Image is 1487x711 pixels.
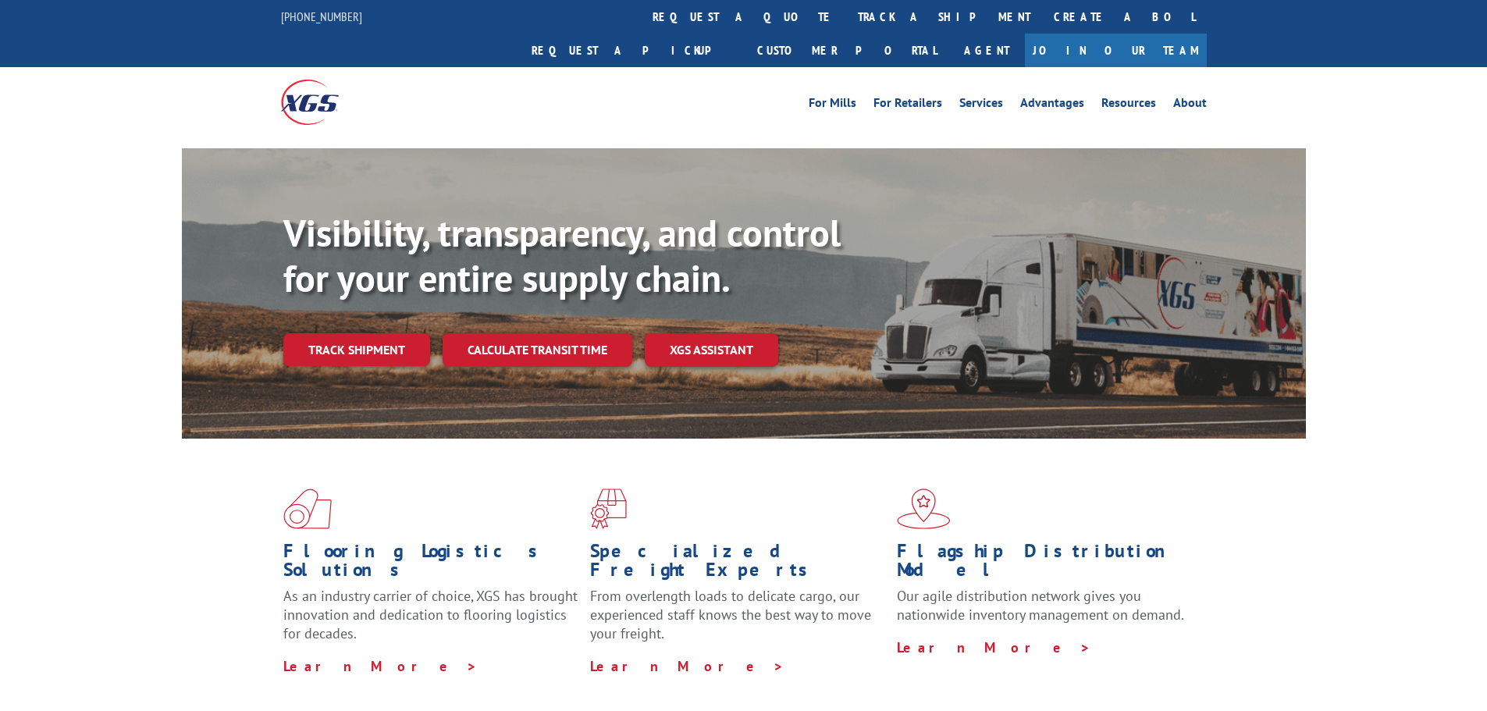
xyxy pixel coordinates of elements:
a: Agent [948,34,1025,67]
a: XGS ASSISTANT [645,333,778,367]
a: Join Our Team [1025,34,1207,67]
span: Our agile distribution network gives you nationwide inventory management on demand. [897,587,1184,624]
a: [PHONE_NUMBER] [281,9,362,24]
a: Request a pickup [520,34,745,67]
a: Learn More > [897,638,1091,656]
span: As an industry carrier of choice, XGS has brought innovation and dedication to flooring logistics... [283,587,578,642]
a: Resources [1101,97,1156,114]
a: Learn More > [283,657,478,675]
a: For Retailers [873,97,942,114]
h1: Specialized Freight Experts [590,542,885,587]
a: For Mills [809,97,856,114]
a: Learn More > [590,657,784,675]
h1: Flooring Logistics Solutions [283,542,578,587]
img: xgs-icon-total-supply-chain-intelligence-red [283,489,332,529]
a: About [1173,97,1207,114]
h1: Flagship Distribution Model [897,542,1192,587]
a: Calculate transit time [443,333,632,367]
a: Customer Portal [745,34,948,67]
img: xgs-icon-flagship-distribution-model-red [897,489,951,529]
img: xgs-icon-focused-on-flooring-red [590,489,627,529]
p: From overlength loads to delicate cargo, our experienced staff knows the best way to move your fr... [590,587,885,656]
a: Services [959,97,1003,114]
a: Advantages [1020,97,1084,114]
b: Visibility, transparency, and control for your entire supply chain. [283,208,841,302]
a: Track shipment [283,333,430,366]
